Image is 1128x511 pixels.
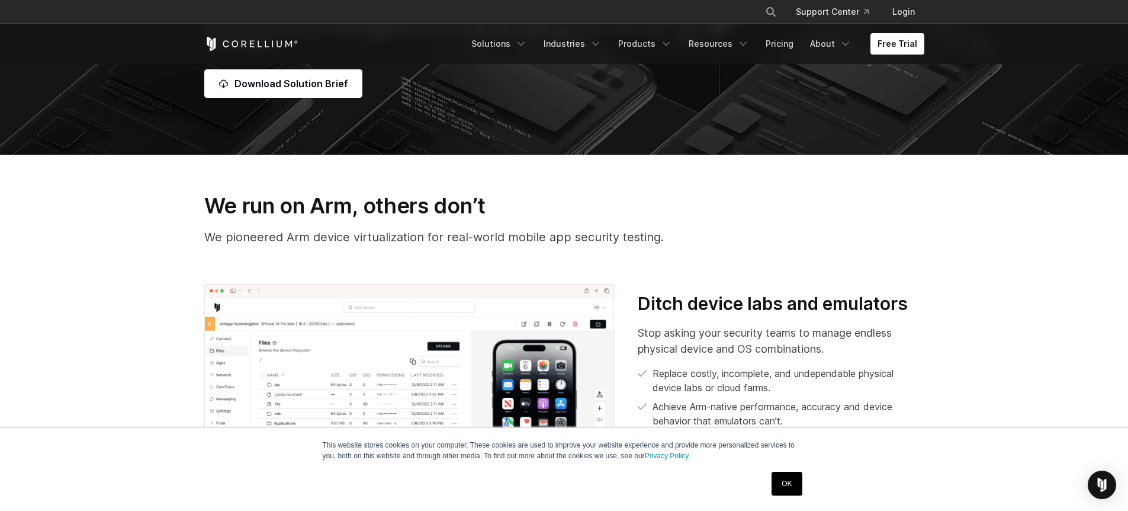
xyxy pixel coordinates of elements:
a: Industries [536,33,609,55]
button: Search [760,1,782,23]
a: Login [883,1,924,23]
p: This website stores cookies on your computer. These cookies are used to improve your website expe... [323,440,806,461]
p: Achieve Arm-native performance, accuracy and device behavior that emulators can’t. [653,400,924,428]
a: Solutions [464,33,534,55]
p: We pioneered Arm device virtualization for real-world mobile app security testing. [204,228,924,246]
a: OK [772,472,802,496]
a: Free Trial [870,33,924,55]
div: Open Intercom Messenger [1088,471,1116,499]
span: Download Solution Brief [234,76,348,91]
h3: Ditch device labs and emulators [638,293,924,315]
div: Navigation Menu [464,33,924,55]
p: Replace costly, incomplete, and undependable physical device labs or cloud farms. [653,366,924,395]
a: About [803,33,859,55]
a: Corellium Home [204,37,298,51]
a: Products [611,33,679,55]
a: Privacy Policy. [645,452,690,460]
a: Resources [682,33,756,55]
a: Pricing [759,33,801,55]
a: Download Solution Brief [204,69,362,98]
div: Navigation Menu [751,1,924,23]
h3: We run on Arm, others don’t [204,193,924,219]
p: Stop asking your security teams to manage endless physical device and OS combinations. [638,325,924,357]
a: Support Center [786,1,878,23]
